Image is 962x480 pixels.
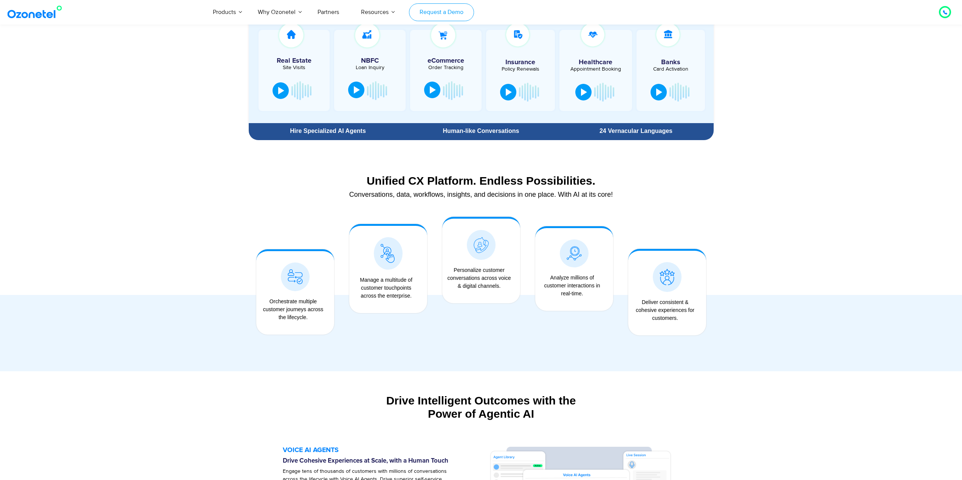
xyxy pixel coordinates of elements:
h5: Banks [640,59,702,66]
div: Orchestrate multiple customer journeys across the lifecycle. [260,298,327,321]
div: Appointment Booking [565,66,626,72]
h5: eCommerce [414,57,478,64]
h5: VOICE AI AGENTS [283,447,482,454]
div: Manage a multitude of customer touchpoints across the enterprise. [353,276,420,300]
h5: Insurance [490,59,551,66]
div: Human-like Conversations [407,128,555,134]
div: Unified CX Platform. Endless Possibilities. [253,174,710,187]
div: Deliver consistent & cohesive experiences for customers. [632,298,699,322]
div: Conversations, data, workflows, insights, and decisions in one place. With AI at its core! [253,191,710,198]
h5: NBFC [338,57,402,64]
div: Drive Intelligent Outcomes with the Power of Agentic AI [249,394,714,420]
div: 24 Vernacular Languages [562,128,709,134]
div: Personalize customer conversations across voice & digital channels. [446,266,513,290]
div: Loan Inquiry [338,65,402,70]
h5: Healthcare [565,59,626,66]
div: Site Visits [262,65,326,70]
div: Policy Renewals [490,66,551,72]
div: Card Activation [640,66,702,72]
div: Hire Specialized AI Agents [253,128,404,134]
div: Order Tracking [414,65,478,70]
h6: Drive Cohesive Experiences at Scale, with a Human Touch [283,457,482,465]
div: Analyze millions of customer interactions in real-time. [539,274,606,298]
h5: Real Estate [262,57,326,64]
a: Request a Demo [409,3,474,21]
